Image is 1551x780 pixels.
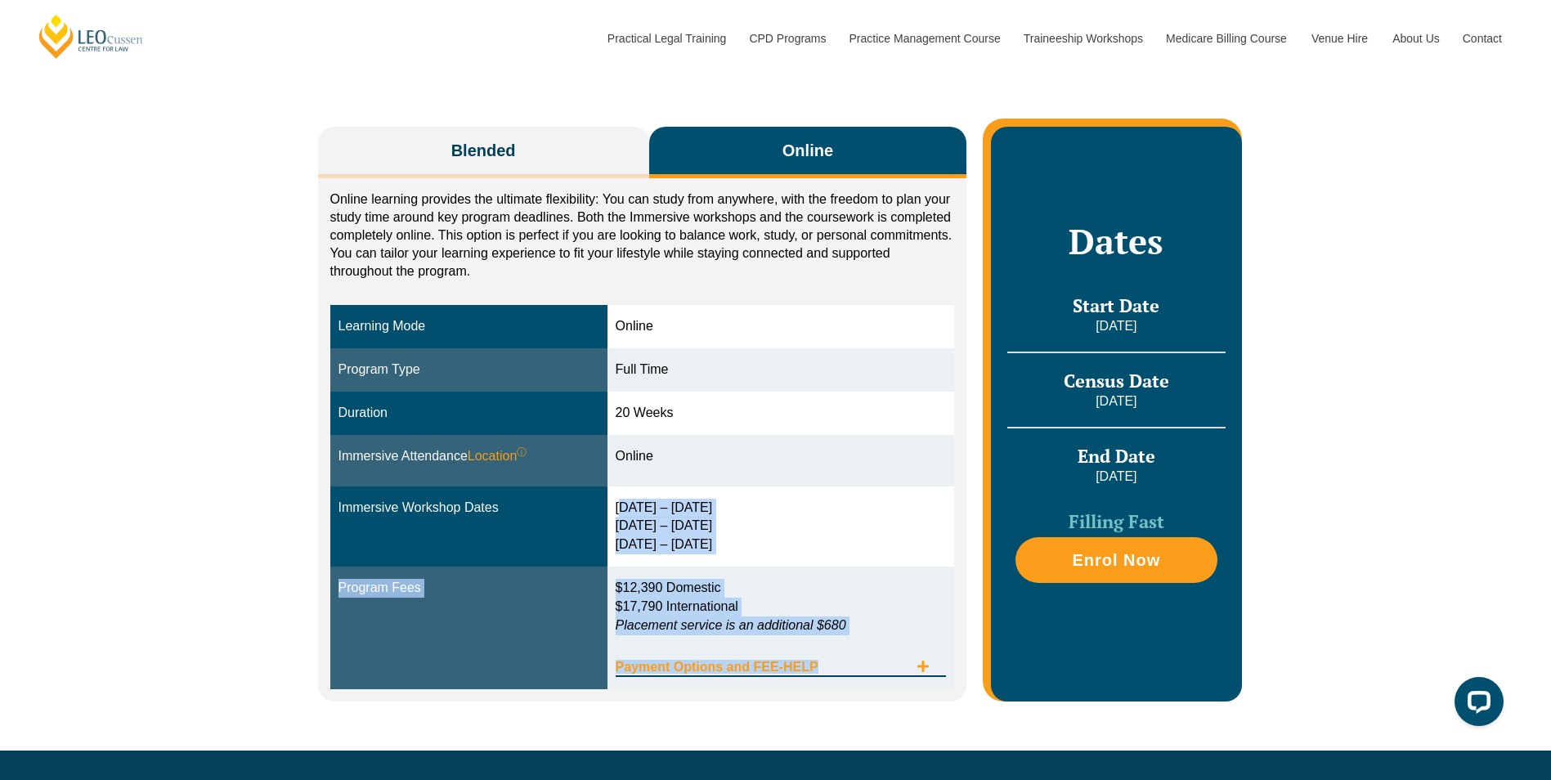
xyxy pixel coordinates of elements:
a: Enrol Now [1015,537,1217,583]
sup: ⓘ [517,446,527,458]
a: Medicare Billing Course [1154,3,1299,74]
span: Location [468,447,527,466]
p: [DATE] [1007,317,1225,335]
div: Program Fees [338,579,599,598]
span: $12,390 Domestic [616,581,721,594]
div: Full Time [616,361,947,379]
a: Practical Legal Training [595,3,737,74]
div: Program Type [338,361,599,379]
a: Contact [1450,3,1514,74]
span: Filling Fast [1069,509,1164,533]
span: Enrol Now [1072,552,1160,568]
span: Census Date [1064,369,1169,392]
a: CPD Programs [737,3,836,74]
div: Learning Mode [338,317,599,336]
span: $17,790 International [616,599,738,613]
p: [DATE] [1007,392,1225,410]
h2: Dates [1007,221,1225,262]
p: [DATE] [1007,468,1225,486]
div: Online [616,317,947,336]
div: Tabs. Open items with Enter or Space, close with Escape and navigate using the Arrow keys. [318,127,967,701]
em: Placement service is an additional $680 [616,618,846,632]
iframe: LiveChat chat widget [1441,670,1510,739]
div: [DATE] – [DATE] [DATE] – [DATE] [DATE] – [DATE] [616,499,947,555]
span: Online [782,139,833,162]
p: Online learning provides the ultimate flexibility: You can study from anywhere, with the freedom ... [330,191,955,280]
a: Traineeship Workshops [1011,3,1154,74]
a: [PERSON_NAME] Centre for Law [37,13,146,60]
div: Online [616,447,947,466]
span: End Date [1078,444,1155,468]
a: Practice Management Course [837,3,1011,74]
span: Blended [451,139,516,162]
div: Immersive Workshop Dates [338,499,599,518]
a: About Us [1380,3,1450,74]
a: Venue Hire [1299,3,1380,74]
span: Start Date [1073,294,1159,317]
div: Immersive Attendance [338,447,599,466]
div: Duration [338,404,599,423]
span: Payment Options and FEE-HELP [616,661,909,674]
div: 20 Weeks [616,404,947,423]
